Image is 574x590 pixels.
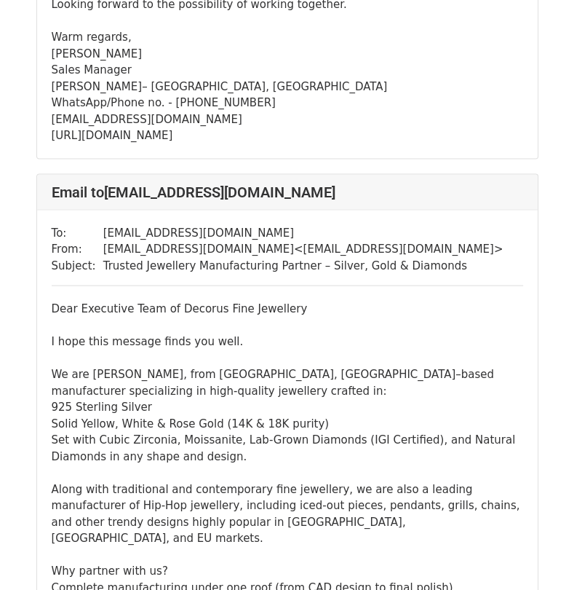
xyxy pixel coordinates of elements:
td: Subject: [52,258,103,275]
h4: Email to [EMAIL_ADDRESS][DOMAIN_NAME] [52,184,523,201]
td: Trusted Jewellery Manufacturing Partner – Silver, Gold & Diamonds [103,258,503,275]
td: From: [52,241,103,258]
td: [EMAIL_ADDRESS][DOMAIN_NAME] < [EMAIL_ADDRESS][DOMAIN_NAME] > [103,241,503,258]
iframe: Chat Widget [501,520,574,590]
td: To: [52,225,103,242]
td: [EMAIL_ADDRESS][DOMAIN_NAME] [103,225,503,242]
